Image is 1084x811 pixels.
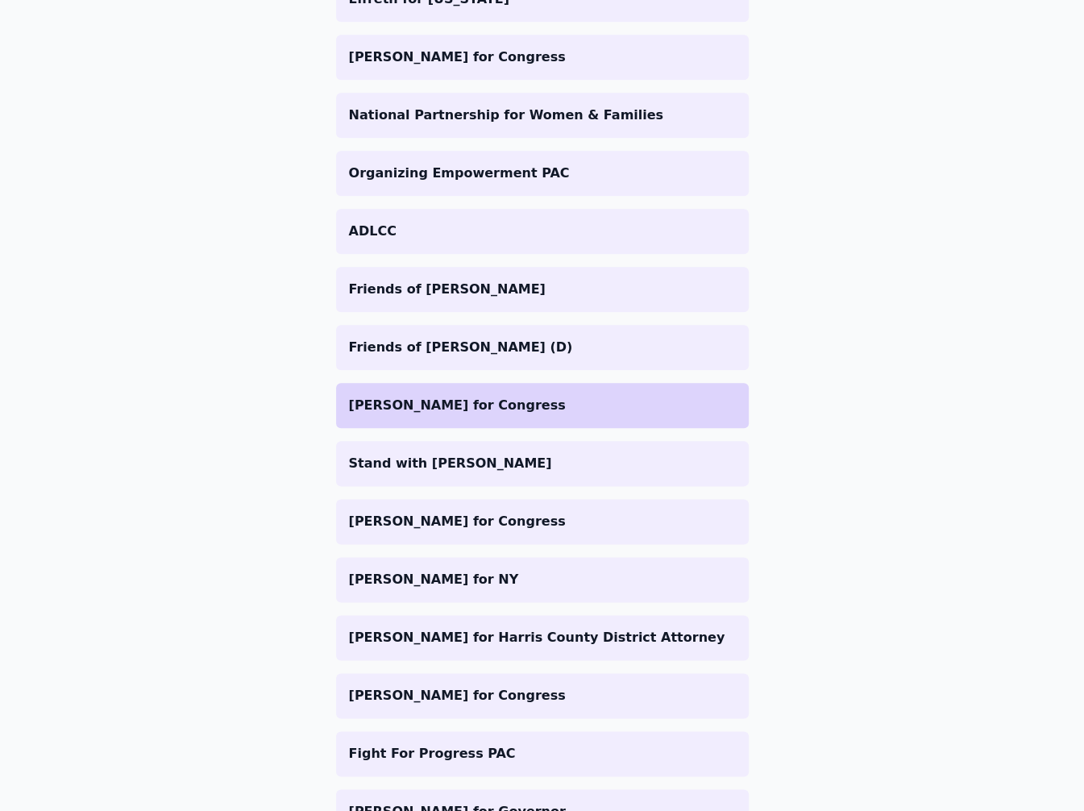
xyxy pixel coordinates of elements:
[349,164,736,183] p: Organizing Empowerment PAC
[349,686,736,705] p: [PERSON_NAME] for Congress
[349,338,736,357] p: Friends of [PERSON_NAME] (D)
[336,267,749,312] a: Friends of [PERSON_NAME]
[349,396,736,415] p: [PERSON_NAME] for Congress
[349,106,736,125] p: National Partnership for Women & Families
[349,454,736,473] p: Stand with [PERSON_NAME]
[349,222,736,241] p: ADLCC
[336,151,749,196] a: Organizing Empowerment PAC
[336,557,749,602] a: [PERSON_NAME] for NY
[336,325,749,370] a: Friends of [PERSON_NAME] (D)
[349,570,736,589] p: [PERSON_NAME] for NY
[336,731,749,776] a: Fight For Progress PAC
[336,615,749,660] a: [PERSON_NAME] for Harris County District Attorney
[349,628,736,647] p: [PERSON_NAME] for Harris County District Attorney
[336,35,749,80] a: [PERSON_NAME] for Congress
[349,744,736,763] p: Fight For Progress PAC
[336,209,749,254] a: ADLCC
[336,499,749,544] a: [PERSON_NAME] for Congress
[336,93,749,138] a: National Partnership for Women & Families
[349,280,736,299] p: Friends of [PERSON_NAME]
[336,673,749,718] a: [PERSON_NAME] for Congress
[336,383,749,428] a: [PERSON_NAME] for Congress
[349,512,736,531] p: [PERSON_NAME] for Congress
[349,48,736,67] p: [PERSON_NAME] for Congress
[336,441,749,486] a: Stand with [PERSON_NAME]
